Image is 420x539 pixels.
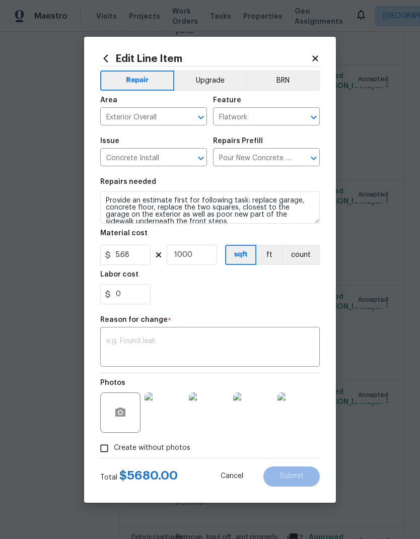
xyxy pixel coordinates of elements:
h5: Photos [100,379,125,386]
button: sqft [225,245,256,265]
h5: Reason for change [100,316,168,323]
span: Create without photos [114,443,190,453]
button: Upgrade [174,71,246,91]
h5: Repairs Prefill [213,138,263,145]
button: Submit [263,466,320,487]
h2: Edit Line Item [100,53,311,64]
button: Cancel [204,466,259,487]
button: BRN [246,71,320,91]
button: Open [194,151,208,165]
h5: Repairs needed [100,178,156,185]
div: Total [100,470,178,483]
h5: Feature [213,97,241,104]
textarea: Provide an estimate first for following task: replace garage, concrete floor, replace the two squ... [100,191,320,224]
button: Open [307,110,321,124]
button: Open [194,110,208,124]
button: ft [256,245,282,265]
span: Submit [279,473,304,480]
span: $ 5680.00 [119,469,178,482]
button: Open [307,151,321,165]
h5: Material cost [100,230,148,237]
h5: Labor cost [100,271,138,278]
h5: Area [100,97,117,104]
button: count [282,245,320,265]
h5: Issue [100,138,119,145]
span: Cancel [221,473,243,480]
button: Repair [100,71,174,91]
